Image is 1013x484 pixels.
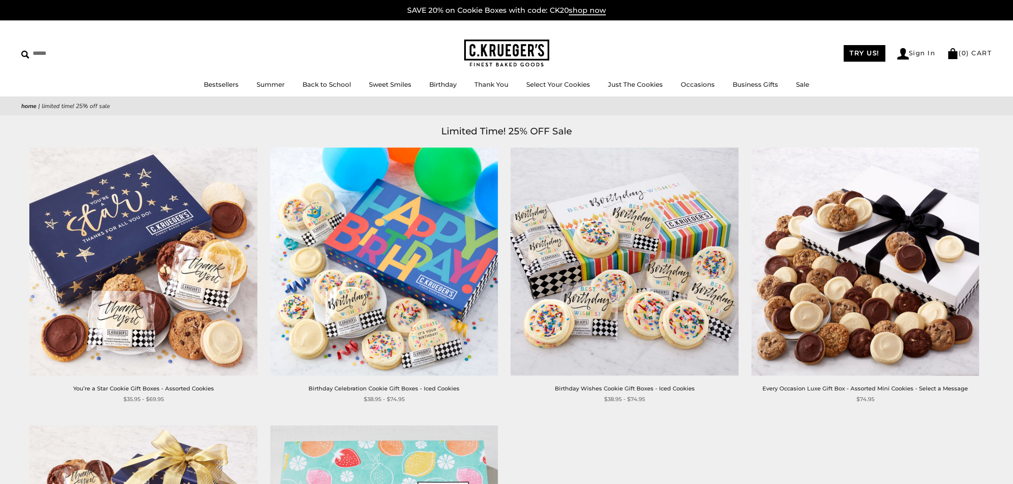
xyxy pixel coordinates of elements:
a: You’re a Star Cookie Gift Boxes - Assorted Cookies [73,385,214,392]
a: Birthday [429,80,457,88]
img: Birthday Wishes Cookie Gift Boxes - Iced Cookies [511,148,738,375]
img: Bag [947,48,959,59]
a: Sale [796,80,809,88]
a: TRY US! [844,45,885,62]
h1: Limited Time! 25% OFF Sale [34,124,979,139]
a: Summer [257,80,285,88]
img: Account [897,48,909,60]
a: Birthday Wishes Cookie Gift Boxes - Iced Cookies [555,385,695,392]
nav: breadcrumbs [21,101,992,111]
a: Select Your Cookies [526,80,590,88]
img: C.KRUEGER'S [464,40,549,67]
img: Every Occasion Luxe Gift Box - Assorted Mini Cookies - Select a Message [751,148,979,375]
img: You’re a Star Cookie Gift Boxes - Assorted Cookies [30,148,257,375]
img: Birthday Celebration Cookie Gift Boxes - Iced Cookies [270,148,498,375]
a: (0) CART [947,49,992,57]
span: $35.95 - $69.95 [123,395,164,404]
span: $38.95 - $74.95 [364,395,405,404]
a: Thank You [474,80,508,88]
span: shop now [569,6,606,15]
span: $74.95 [856,395,874,404]
a: Sweet Smiles [369,80,411,88]
a: Home [21,102,37,110]
img: Search [21,51,29,59]
a: Sign In [897,48,936,60]
span: $38.95 - $74.95 [604,395,645,404]
span: 0 [962,49,967,57]
a: Back to School [302,80,351,88]
a: SAVE 20% on Cookie Boxes with code: CK20shop now [407,6,606,15]
input: Search [21,47,123,60]
a: Birthday Wishes Cookie Gift Boxes - Iced Cookies [511,148,739,375]
a: Every Occasion Luxe Gift Box - Assorted Mini Cookies - Select a Message [762,385,968,392]
span: Limited Time! 25% OFF Sale [42,102,110,110]
a: Just The Cookies [608,80,663,88]
a: Occasions [681,80,715,88]
span: | [38,102,40,110]
a: Bestsellers [204,80,239,88]
a: Birthday Celebration Cookie Gift Boxes - Iced Cookies [308,385,459,392]
a: Business Gifts [733,80,778,88]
